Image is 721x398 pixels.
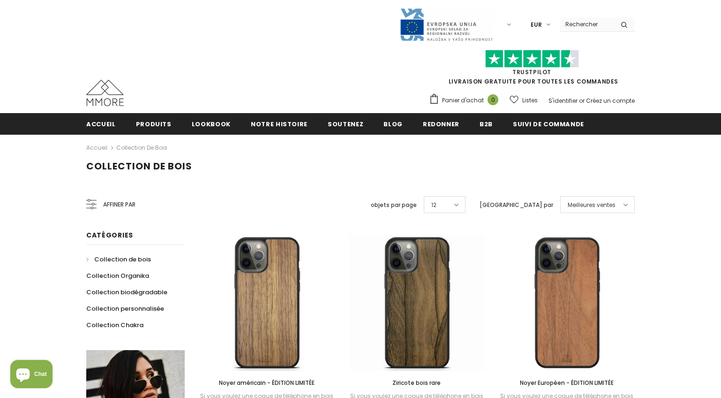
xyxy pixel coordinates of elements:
[510,92,538,108] a: Listes
[349,378,485,388] a: Ziricote bois rare
[86,230,133,240] span: Catégories
[86,268,149,284] a: Collection Organika
[86,304,164,313] span: Collection personnalisée
[522,96,538,105] span: Listes
[371,200,417,210] label: objets par page
[199,378,335,388] a: Noyer américain - ÉDITION LIMITÉE
[86,288,167,297] span: Collection biodégradable
[86,300,164,317] a: Collection personnalisée
[86,120,116,129] span: Accueil
[136,120,172,129] span: Produits
[568,200,616,210] span: Meilleures ventes
[136,113,172,134] a: Produits
[219,379,315,387] span: Noyer américain - ÉDITION LIMITÉE
[103,199,135,210] span: Affiner par
[579,97,585,105] span: or
[399,20,493,28] a: Javni Razpis
[383,113,403,134] a: Blog
[86,271,149,280] span: Collection Organika
[251,120,308,129] span: Notre histoire
[94,255,151,264] span: Collection de bois
[480,120,493,129] span: B2B
[429,54,635,85] span: LIVRAISON GRATUITE POUR TOUTES LES COMMANDES
[513,113,584,134] a: Suivi de commande
[423,120,459,129] span: Redonner
[86,317,143,333] a: Collection Chakra
[499,378,635,388] a: Noyer Européen - ÉDITION LIMITÉE
[520,379,614,387] span: Noyer Européen - ÉDITION LIMITÉE
[251,113,308,134] a: Notre histoire
[513,120,584,129] span: Suivi de commande
[192,120,231,129] span: Lookbook
[192,113,231,134] a: Lookbook
[86,113,116,134] a: Accueil
[116,144,167,152] a: Collection de bois
[442,96,484,105] span: Panier d'achat
[480,113,493,134] a: B2B
[480,200,553,210] label: [GEOGRAPHIC_DATA] par
[86,251,151,268] a: Collection de bois
[8,360,55,390] inbox-online-store-chat: Shopify online store chat
[399,8,493,42] img: Javni Razpis
[423,113,459,134] a: Redonner
[383,120,403,129] span: Blog
[429,93,503,107] a: Panier d'achat 0
[531,20,542,30] span: EUR
[560,17,614,31] input: Search Site
[328,113,363,134] a: soutenez
[488,94,498,105] span: 0
[86,321,143,329] span: Collection Chakra
[86,160,192,173] span: Collection de bois
[86,284,167,300] a: Collection biodégradable
[586,97,635,105] a: Créez un compte
[431,200,436,210] span: 12
[512,68,551,76] a: TrustPilot
[86,80,124,106] img: Cas MMORE
[328,120,363,129] span: soutenez
[485,50,579,68] img: Faites confiance aux étoiles pilotes
[392,379,441,387] span: Ziricote bois rare
[548,97,578,105] a: S'identifier
[86,142,107,153] a: Accueil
